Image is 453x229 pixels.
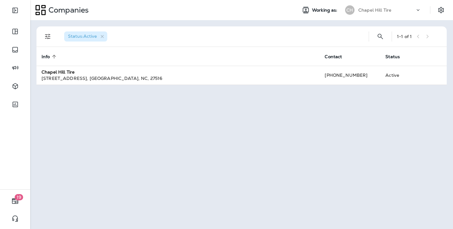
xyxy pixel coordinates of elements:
[380,66,418,85] td: Active
[42,30,54,43] button: Filters
[6,4,24,17] button: Expand Sidebar
[325,54,342,59] span: Contact
[397,34,412,39] div: 1 - 1 of 1
[325,54,350,59] span: Contact
[374,30,387,43] button: Search Companies
[6,195,24,207] button: 19
[435,4,447,16] button: Settings
[64,31,107,42] div: Status:Active
[312,8,339,13] span: Working as:
[42,69,75,75] strong: Chapel Hill Tire
[15,194,23,200] span: 19
[345,5,355,15] div: CH
[42,75,315,81] div: [STREET_ADDRESS] , [GEOGRAPHIC_DATA] , NC , 27516
[42,54,50,59] span: Info
[385,54,400,59] span: Status
[42,54,58,59] span: Info
[320,66,380,85] td: [PHONE_NUMBER]
[46,5,89,15] p: Companies
[385,54,408,59] span: Status
[358,8,391,13] p: Chapel Hill Tire
[68,33,97,39] span: Status : Active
